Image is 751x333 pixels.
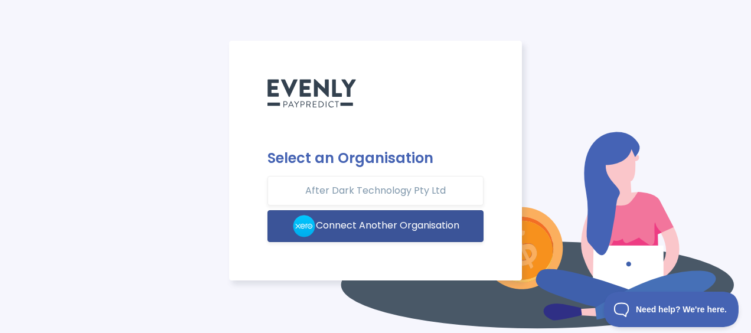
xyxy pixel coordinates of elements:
h2: Select an Organisation [267,150,484,167]
img: xero-logo.b336bf23.png [292,214,316,238]
span: Connect Another Organisation [316,219,459,233]
button: After Dark Technology Pty Ltd [267,176,484,205]
button: Connect Another Organisation [267,210,484,242]
img: PayPredict [267,79,356,107]
iframe: Toggle Customer Support [604,292,739,327]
